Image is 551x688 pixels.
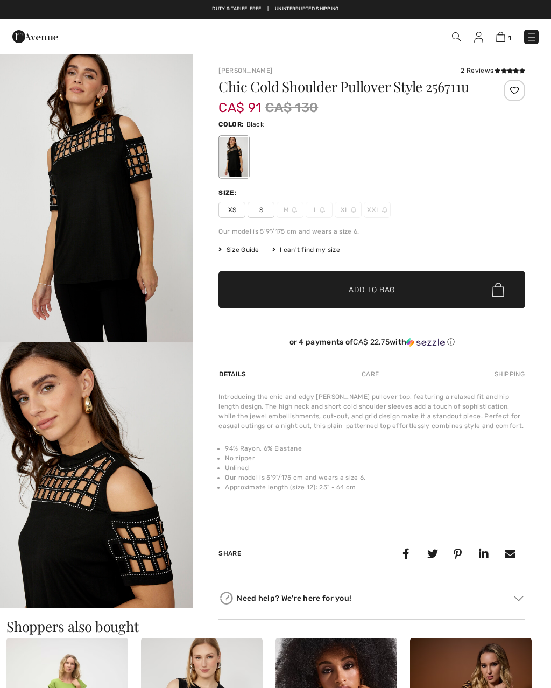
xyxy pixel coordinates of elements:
li: 94% Rayon, 6% Elastane [225,444,525,453]
img: Shopping Bag [496,32,505,42]
div: Introducing the chic and edgy [PERSON_NAME] pullover top, featuring a relaxed fit and hip-length ... [218,392,525,431]
div: I can't find my size [272,245,340,255]
div: or 4 payments ofCA$ 22.75withSezzle Click to learn more about Sezzle [218,338,525,351]
div: Shipping [492,364,525,384]
img: Arrow2.svg [514,596,524,601]
li: Unlined [225,463,525,473]
img: Bag.svg [492,283,504,297]
li: Approximate length (size 12): 25" - 64 cm [225,482,525,492]
span: M [277,202,303,218]
div: Our model is 5'9"/175 cm and wears a size 6. [218,227,525,236]
span: CA$ 91 [218,89,261,115]
img: ring-m.svg [320,207,325,213]
div: Size: [218,188,239,198]
span: 1 [508,34,511,42]
span: S [248,202,274,218]
span: Share [218,550,241,557]
img: ring-m.svg [351,207,356,213]
li: No zipper [225,453,525,463]
span: XL [335,202,362,218]
h1: Chic Cold Shoulder Pullover Style 256711u [218,80,474,94]
span: Black [246,121,264,128]
span: Add to Bag [349,284,395,296]
a: 1 [496,30,511,43]
img: Sezzle [406,338,445,347]
h3: Shoppers also bought [6,620,545,634]
span: CA$ 22.75 [353,338,390,347]
img: ring-m.svg [292,207,297,213]
span: CA$ 130 [265,98,318,117]
img: ring-m.svg [382,207,387,213]
span: Color: [218,121,244,128]
li: Our model is 5'9"/175 cm and wears a size 6. [225,473,525,482]
a: 1ère Avenue [12,31,58,41]
div: 2 Reviews [461,66,525,75]
button: Add to Bag [218,271,525,308]
a: [PERSON_NAME] [218,67,272,74]
span: L [306,202,333,218]
div: Need help? We're here for you! [218,590,525,606]
img: My Info [474,32,483,43]
img: 1ère Avenue [12,26,58,47]
div: Care [352,364,388,384]
div: Black [220,137,248,177]
div: Details [218,364,249,384]
div: or 4 payments of with [218,338,525,347]
img: Menu [526,32,537,43]
img: Search [452,32,461,41]
span: XXL [364,202,391,218]
span: XS [218,202,245,218]
span: Size Guide [218,245,259,255]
